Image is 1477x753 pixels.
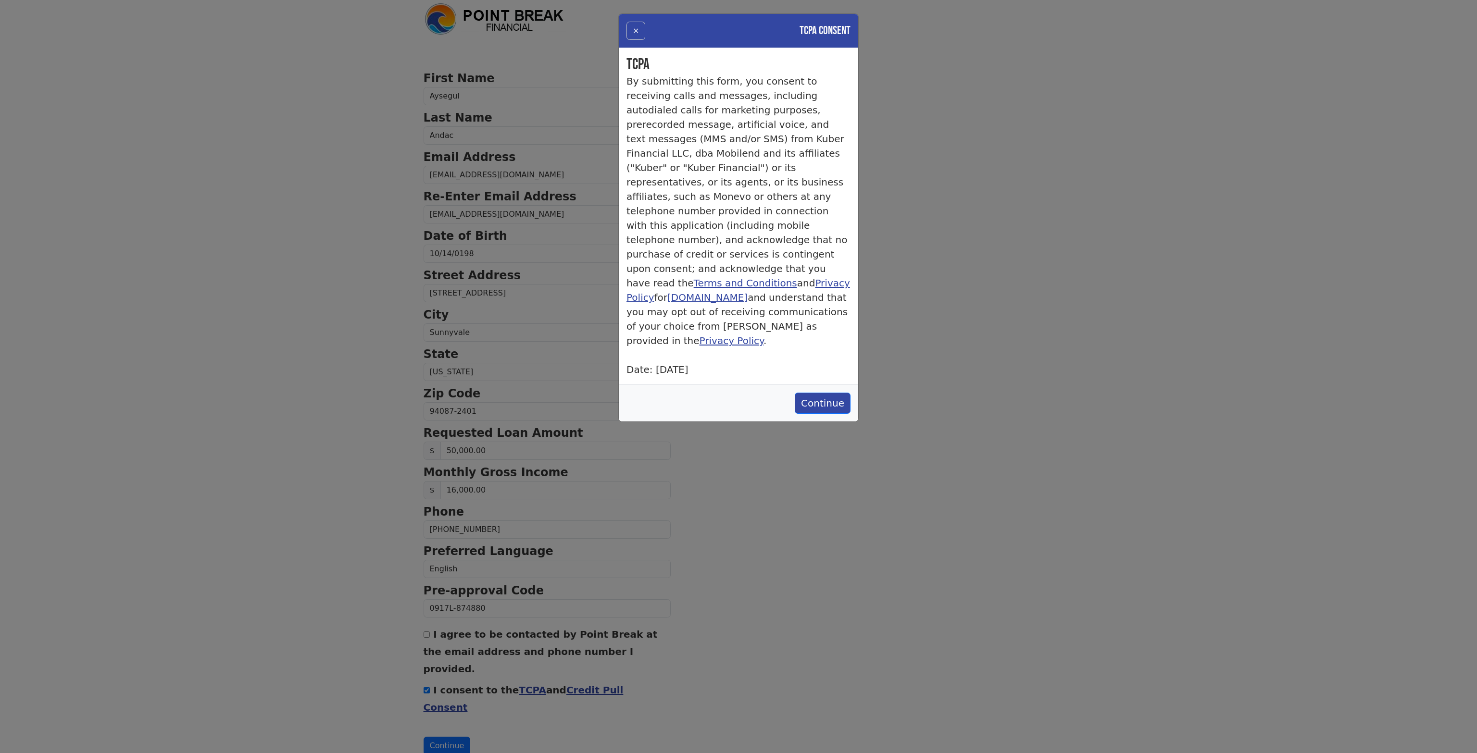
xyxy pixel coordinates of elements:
h4: TCPA Consent [800,22,851,39]
button: Continue [795,393,851,414]
button: × [626,22,645,40]
a: Terms and Conditions [694,277,797,289]
a: Privacy Policy [626,277,850,303]
p: By submitting this form, you consent to receiving calls and messages, including autodialed calls ... [626,74,851,348]
a: [DOMAIN_NAME] [667,292,748,303]
a: Privacy Policy [700,335,764,346]
bold: TCPA [626,55,650,74]
p1: Date: [DATE] [626,364,688,375]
